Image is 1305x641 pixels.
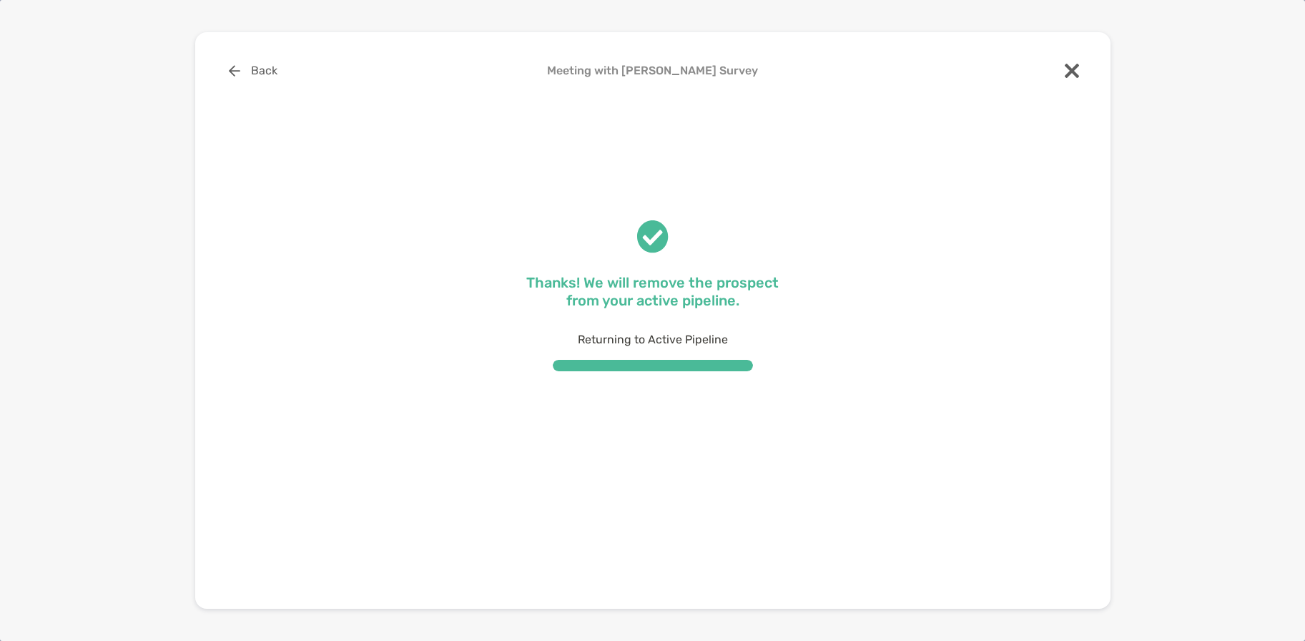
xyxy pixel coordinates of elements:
button: Back [218,55,289,87]
img: button icon [229,65,240,77]
p: Thanks! We will remove the prospect from your active pipeline. [524,274,782,310]
img: close modal [1065,64,1079,78]
h4: Meeting with [PERSON_NAME] Survey [218,64,1088,77]
p: Returning to Active Pipeline [524,331,782,348]
img: check success [637,220,669,253]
